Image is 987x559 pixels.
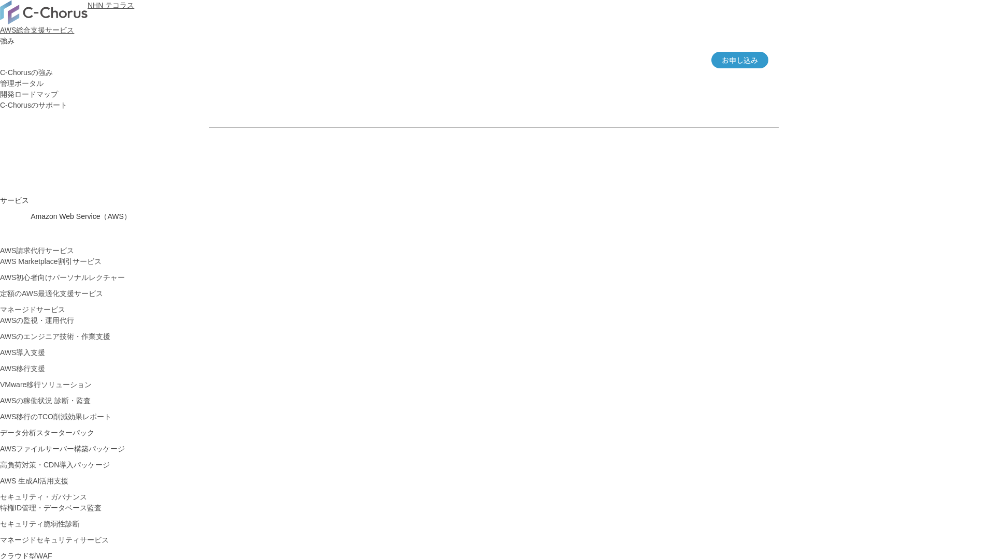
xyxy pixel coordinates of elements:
img: 矢印 [471,155,480,159]
a: 資料を請求する [323,144,489,169]
img: 矢印 [648,155,656,159]
span: Amazon Web Service（AWS） [31,212,131,220]
a: お申し込み [711,52,768,68]
a: Chorus-RI [663,55,696,66]
span: お申し込み [711,55,768,66]
a: 特長 [568,55,583,66]
a: アカウント構成 [597,55,648,66]
a: まずは相談する [499,144,665,169]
